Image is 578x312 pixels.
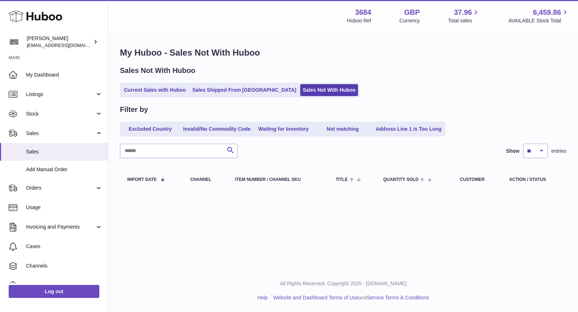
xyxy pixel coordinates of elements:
a: 37.96 Total sales [448,8,480,24]
span: My Dashboard [26,71,103,78]
a: Invalid/No Commodity Code [181,123,253,135]
span: Orders [26,185,95,191]
a: Log out [9,285,99,298]
li: and [271,294,429,301]
a: Address Line 1 is Too Long [373,123,444,135]
span: Add Manual Order [26,166,103,173]
div: [PERSON_NAME] [27,35,92,49]
span: Channels [26,263,103,269]
span: Quantity Sold [383,177,419,182]
h2: Sales Not With Huboo [120,66,195,75]
h2: Filter by [120,105,148,114]
span: Settings [26,282,103,289]
div: Channel [190,177,221,182]
span: Sales [26,148,103,155]
a: Sales Not With Huboo [300,84,358,96]
a: Not matching [314,123,372,135]
span: Cases [26,243,103,250]
label: Show [506,148,519,155]
a: Help [258,295,268,300]
span: Usage [26,204,103,211]
span: Listings [26,91,95,98]
span: 6,459.86 [533,8,561,17]
div: Customer [460,177,495,182]
a: Sales Shipped From [GEOGRAPHIC_DATA] [190,84,299,96]
a: Excluded Country [121,123,179,135]
strong: 3684 [355,8,371,17]
a: Waiting for Inventory [255,123,312,135]
div: Item Number / Channel SKU [235,177,322,182]
div: Huboo Ref [347,17,371,24]
span: Sales [26,130,95,137]
div: Action / Status [509,177,559,182]
span: Invoicing and Payments [26,224,95,230]
span: [EMAIL_ADDRESS][DOMAIN_NAME] [27,42,106,48]
span: AVAILABLE Stock Total [508,17,569,24]
span: entries [551,148,566,155]
span: 37.96 [454,8,472,17]
p: All Rights Reserved. Copyright 2025 - [DOMAIN_NAME] [114,280,572,287]
span: Title [336,177,348,182]
a: 6,459.86 AVAILABLE Stock Total [508,8,569,24]
span: Import date [127,177,157,182]
span: Stock [26,110,95,117]
div: Currency [400,17,420,24]
h1: My Huboo - Sales Not With Huboo [120,47,566,58]
a: Current Sales with Huboo [121,84,188,96]
span: Total sales [448,17,480,24]
img: theinternationalventure@gmail.com [9,36,20,47]
a: Website and Dashboard Terms of Use [273,295,358,300]
strong: GBP [404,8,420,17]
a: Service Terms & Conditions [367,295,429,300]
